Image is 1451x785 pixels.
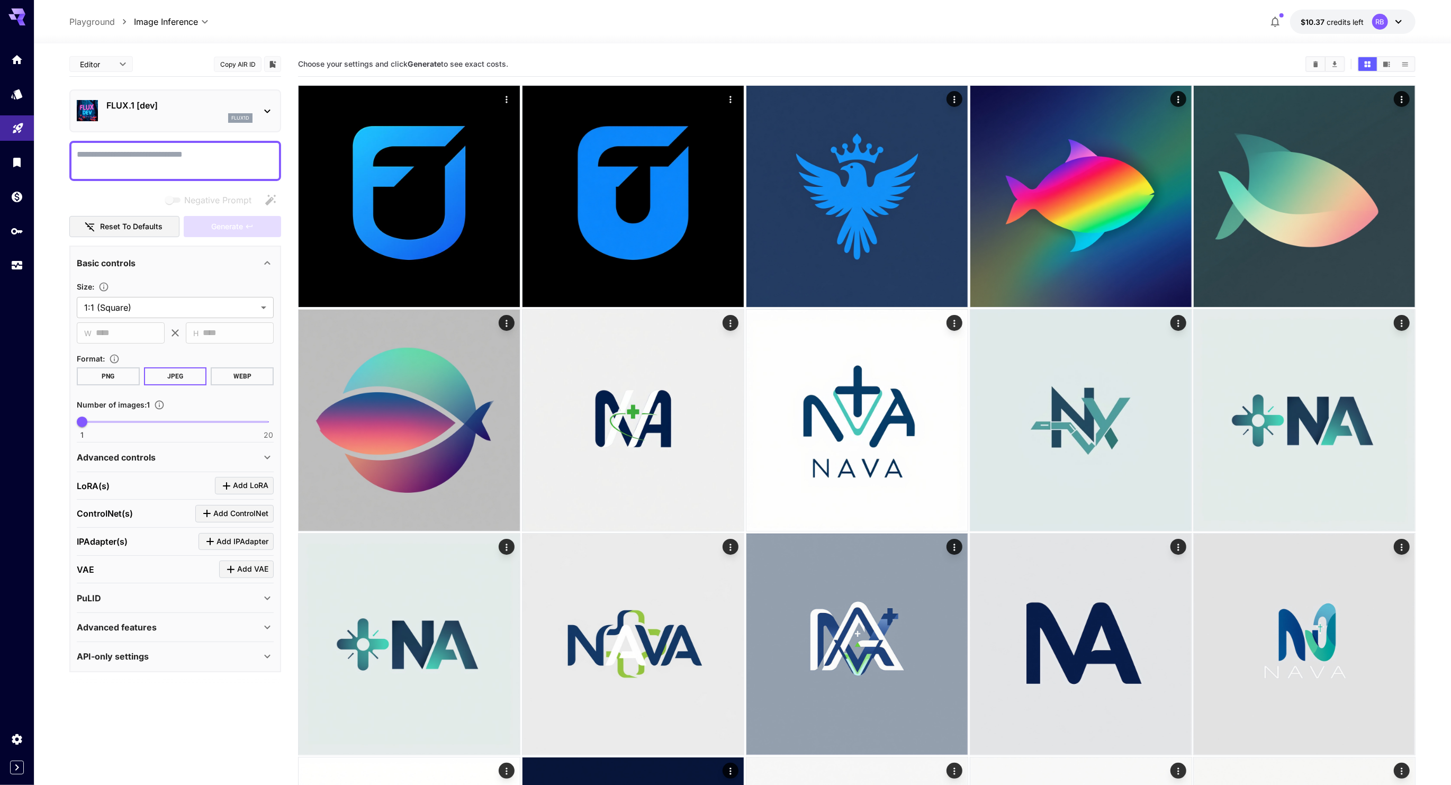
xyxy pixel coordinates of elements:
[1394,763,1410,779] div: Actions
[134,15,198,28] span: Image Inference
[144,367,207,385] button: JPEG
[1357,56,1416,72] div: Show images in grid viewShow images in video viewShow images in list view
[499,763,515,779] div: Actions
[11,224,23,238] div: API Keys
[299,534,520,755] img: 9k=
[499,91,515,107] div: Actions
[11,87,23,101] div: Models
[77,535,128,548] p: IPAdapter(s)
[11,190,23,203] div: Wallet
[77,563,94,576] p: VAE
[77,445,274,470] div: Advanced controls
[522,534,744,755] img: Twu9fHOKmsYAAAAASUVORK5CYII=
[1170,763,1186,779] div: Actions
[1358,57,1377,71] button: Show images in grid view
[84,301,257,314] span: 1:1 (Square)
[970,86,1192,307] img: AAAAAElFTkSuQmCC
[237,563,268,576] span: Add VAE
[299,86,520,307] img: Z
[217,535,268,548] span: Add IPAdapter
[11,259,23,272] div: Usage
[231,114,249,122] p: flux1d
[106,99,253,112] p: FLUX.1 [dev]
[1326,57,1344,71] button: Download All
[746,534,968,755] img: 9k=
[77,592,101,604] p: PuLID
[946,91,962,107] div: Actions
[84,327,92,339] span: W
[1194,310,1415,531] img: 2Q==
[215,477,274,494] button: Click to add LoRA
[522,310,744,531] img: 9k=
[214,57,262,72] button: Copy AIR ID
[77,480,110,492] p: LoRA(s)
[946,315,962,331] div: Actions
[77,507,133,520] p: ControlNet(s)
[722,91,738,107] div: Actions
[77,367,140,385] button: PNG
[1194,86,1415,307] img: B8iAVg4jNxnkAAAAAElFTkSuQmCC
[722,539,738,555] div: Actions
[12,118,24,131] div: Playground
[77,282,94,291] span: Size :
[1396,57,1414,71] button: Show images in list view
[946,539,962,555] div: Actions
[80,59,113,70] span: Editor
[163,193,260,206] span: Negative prompts are not compatible with the selected model.
[970,310,1192,531] img: 2Q==
[499,315,515,331] div: Actions
[11,156,23,169] div: Library
[150,400,169,410] button: Specify how many images to generate in a single request. Each image generation will be charged se...
[1194,534,1415,755] img: Z
[80,430,84,440] span: 1
[1290,10,1416,34] button: $10.36591RB
[77,644,274,669] div: API-only settings
[219,561,274,578] button: Click to add VAE
[1301,17,1327,26] span: $10.37
[1327,17,1364,26] span: credits left
[746,310,968,531] img: 2Q==
[69,15,134,28] nav: breadcrumb
[946,763,962,779] div: Actions
[1170,91,1186,107] div: Actions
[1394,315,1410,331] div: Actions
[499,539,515,555] div: Actions
[94,282,113,292] button: Adjust the dimensions of the generated image by specifying its width and height in pixels, or sel...
[105,354,124,364] button: Choose the file format for the output image.
[213,507,268,520] span: Add ControlNet
[408,59,441,68] b: Generate
[970,534,1192,755] img: 9k=
[69,15,115,28] a: Playground
[522,86,744,307] img: LA02JW30EVUAAAAASUVORK5CYII=
[77,615,274,640] div: Advanced features
[1377,57,1396,71] button: Show images in video view
[77,250,274,276] div: Basic controls
[184,194,251,206] span: Negative Prompt
[268,58,277,70] button: Add to library
[77,621,157,634] p: Advanced features
[746,86,968,307] img: 8BOjh9WDVfaHgAAAAASUVORK5CYII=
[77,95,274,127] div: FLUX.1 [dev]flux1d
[1394,91,1410,107] div: Actions
[1170,315,1186,331] div: Actions
[722,315,738,331] div: Actions
[77,451,156,464] p: Advanced controls
[1305,56,1345,72] div: Clear ImagesDownload All
[11,733,23,746] div: Settings
[77,257,136,269] p: Basic controls
[199,533,274,551] button: Click to add IPAdapter
[77,354,105,363] span: Format :
[10,761,24,774] button: Expand sidebar
[1301,16,1364,28] div: $10.36591
[195,505,274,522] button: Click to add ControlNet
[77,400,150,409] span: Number of images : 1
[211,367,274,385] button: WEBP
[69,216,179,238] button: Reset to defaults
[77,650,149,663] p: API-only settings
[299,310,520,531] img: wExEo85mAlwSwAAAABJRU5ErkJggg==
[1394,539,1410,555] div: Actions
[722,763,738,779] div: Actions
[264,430,273,440] span: 20
[77,585,274,611] div: PuLID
